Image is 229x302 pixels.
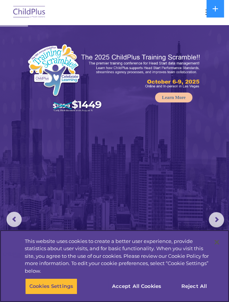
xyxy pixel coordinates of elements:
span: Phone number [94,81,127,87]
button: Close [208,234,225,251]
a: Learn More [155,93,192,102]
button: Reject All [170,278,218,294]
img: ChildPlus by Procare Solutions [11,3,47,21]
span: Last name [94,50,118,56]
button: Cookies Settings [25,278,77,294]
div: This website uses cookies to create a better user experience, provide statistics about user visit... [25,238,211,275]
button: Accept All Cookies [108,278,165,294]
